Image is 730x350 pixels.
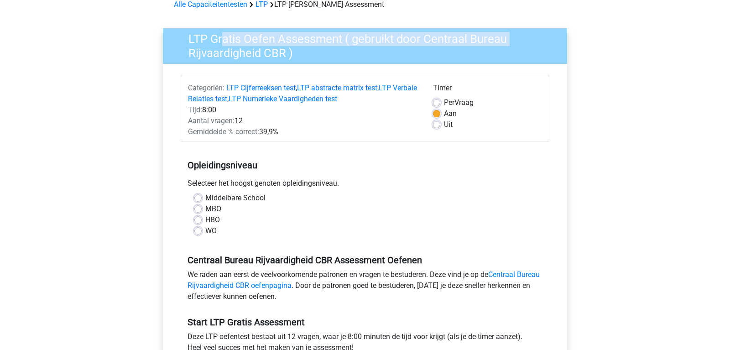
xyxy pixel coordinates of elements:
div: Selecteer het hoogst genoten opleidingsniveau. [181,178,549,193]
a: LTP Numerieke Vaardigheden test [229,94,337,103]
h5: Start LTP Gratis Assessment [188,317,542,328]
span: Categoriën: [188,84,224,92]
a: Centraal Bureau Rijvaardigheid CBR oefenpagina [188,270,540,290]
span: Aantal vragen: [188,116,235,125]
span: Gemiddelde % correct: [188,127,259,136]
div: Timer [433,83,542,97]
div: 39,9% [181,126,426,137]
span: Tijd: [188,105,202,114]
h5: Opleidingsniveau [188,156,542,174]
label: Vraag [444,97,474,108]
h5: Centraal Bureau Rijvaardigheid CBR Assessment Oefenen [188,255,542,266]
span: Per [444,98,454,107]
a: LTP Verbale Relaties test [188,84,417,103]
a: LTP abstracte matrix test [297,84,377,92]
label: MBO [205,204,221,214]
label: Middelbare School [205,193,266,204]
div: 8:00 [181,104,426,115]
div: We raden aan eerst de veelvoorkomende patronen en vragen te bestuderen. Deze vind je op de . Door... [181,269,549,306]
label: Uit [444,119,453,130]
h3: LTP Gratis Oefen Assessment ( gebruikt door Centraal Bureau Rijvaardigheid CBR ) [177,28,560,60]
label: HBO [205,214,220,225]
div: 12 [181,115,426,126]
a: LTP Cijferreeksen test [226,84,296,92]
div: , , , [181,83,426,104]
label: WO [205,225,217,236]
label: Aan [444,108,457,119]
